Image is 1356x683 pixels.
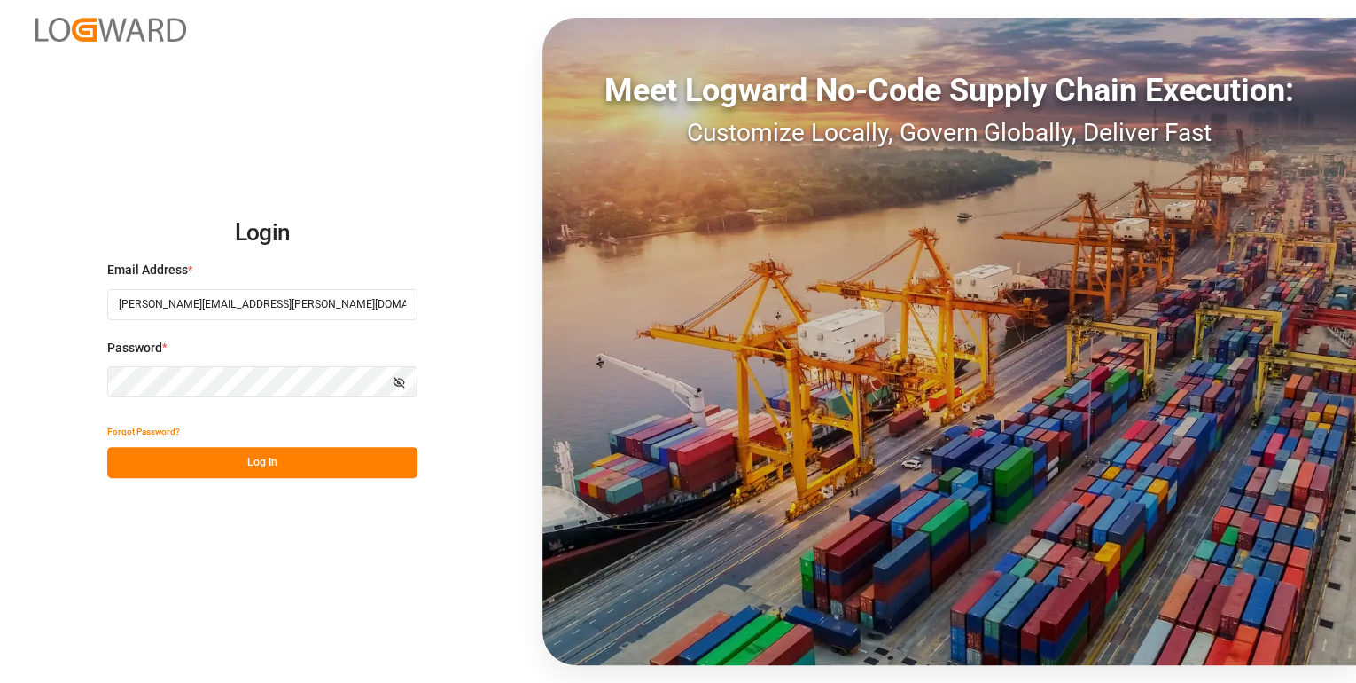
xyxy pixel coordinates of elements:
h2: Login [107,205,417,262]
div: Meet Logward No-Code Supply Chain Execution: [542,67,1356,114]
span: Email Address [107,261,188,279]
button: Forgot Password? [107,416,180,447]
button: Log In [107,447,417,478]
input: Enter your email [107,289,417,320]
span: Password [107,339,162,357]
div: Customize Locally, Govern Globally, Deliver Fast [542,114,1356,152]
img: Logward_new_orange.png [35,18,186,42]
